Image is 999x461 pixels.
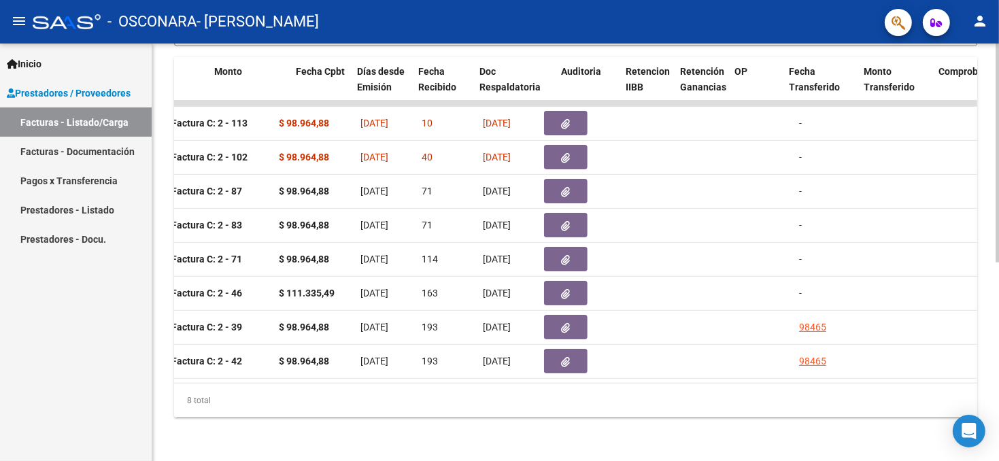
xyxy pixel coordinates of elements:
datatable-header-cell: Fecha Recibido [413,57,474,117]
strong: Factura C: 2 - 87 [171,186,242,197]
strong: Factura C: 2 - 46 [171,288,242,299]
span: Días desde Emisión [357,66,405,92]
span: Auditoria [561,66,601,77]
strong: Factura C: 2 - 113 [171,118,248,129]
span: 114 [422,254,438,264]
span: [DATE] [483,220,511,230]
span: [DATE] [360,356,388,366]
div: 8 total [174,383,977,417]
datatable-header-cell: Fecha Cpbt [290,57,352,117]
span: [DATE] [483,254,511,264]
span: Fecha Cpbt [296,66,345,77]
strong: $ 98.964,88 [279,118,329,129]
datatable-header-cell: Doc Respaldatoria [474,57,556,117]
span: OP [734,66,747,77]
datatable-header-cell: Monto Transferido [858,57,933,117]
span: 40 [422,152,433,163]
strong: $ 98.964,88 [279,152,329,163]
span: - OSCONARA [107,7,197,37]
span: - [799,288,802,298]
span: Retención Ganancias [680,66,726,92]
span: - [PERSON_NAME] [197,7,319,37]
span: Prestadores / Proveedores [7,86,131,101]
span: - [799,254,802,264]
span: Doc Respaldatoria [479,66,541,92]
span: [DATE] [483,118,511,129]
span: - [799,186,802,197]
mat-icon: menu [11,13,27,29]
strong: Factura C: 2 - 102 [171,152,248,163]
strong: $ 98.964,88 [279,220,329,230]
datatable-header-cell: OP [729,57,783,117]
datatable-header-cell: Monto [209,57,290,117]
span: [DATE] [483,322,511,332]
span: 71 [422,186,433,197]
a: 98465 [799,322,826,332]
span: Fecha Recibido [418,66,456,92]
strong: Factura C: 2 - 71 [171,254,242,265]
span: [DATE] [360,322,388,332]
span: [DATE] [360,288,388,298]
span: - [799,220,802,230]
div: Open Intercom Messenger [953,415,985,447]
span: 10 [422,118,433,129]
datatable-header-cell: Retencion IIBB [620,57,675,117]
span: - [799,152,802,163]
span: 163 [422,288,438,298]
span: Fecha Transferido [789,66,840,92]
strong: Factura C: 2 - 83 [171,220,242,231]
span: 71 [422,220,433,230]
span: [DATE] [360,186,388,197]
span: [DATE] [483,288,511,298]
span: [DATE] [360,118,388,129]
span: [DATE] [483,152,511,163]
span: 193 [422,356,438,366]
strong: Factura C: 2 - 42 [171,356,242,367]
span: [DATE] [483,186,511,197]
strong: $ 98.964,88 [279,322,329,332]
datatable-header-cell: Días desde Emisión [352,57,413,117]
span: [DATE] [483,356,511,366]
datatable-header-cell: Retención Ganancias [675,57,729,117]
strong: $ 98.964,88 [279,186,329,197]
span: - [799,118,802,129]
span: Comprobante [938,66,998,77]
datatable-header-cell: Auditoria [556,57,620,117]
span: Retencion IIBB [626,66,670,92]
strong: $ 98.964,88 [279,254,329,264]
span: Monto Transferido [864,66,915,92]
span: [DATE] [360,220,388,230]
strong: $ 98.964,88 [279,356,329,366]
mat-icon: person [972,13,988,29]
span: [DATE] [360,152,388,163]
strong: Factura C: 2 - 39 [171,322,242,333]
span: Monto [214,66,242,77]
span: [DATE] [360,254,388,264]
span: 193 [422,322,438,332]
strong: $ 111.335,49 [279,288,335,298]
span: Inicio [7,56,41,71]
datatable-header-cell: Fecha Transferido [783,57,858,117]
a: 98465 [799,356,826,366]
